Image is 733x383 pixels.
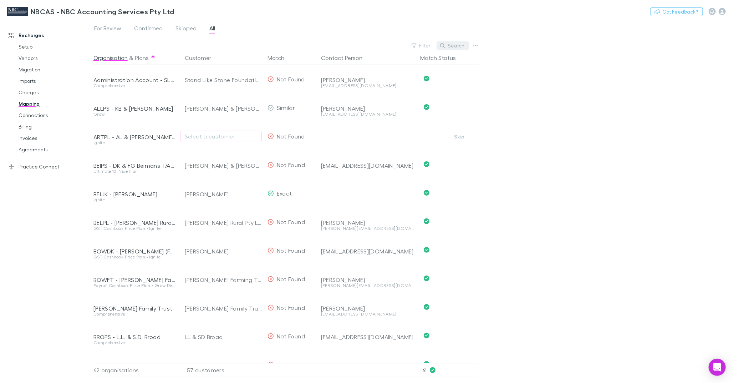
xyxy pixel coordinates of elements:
[93,169,176,173] div: Ultimate 10 Price Plan
[321,84,414,88] div: [EMAIL_ADDRESS][DOMAIN_NAME]
[321,305,414,312] div: [PERSON_NAME]
[93,276,176,283] div: BOWFT - [PERSON_NAME] Farming Trust
[209,25,215,34] span: All
[408,41,435,50] button: Filter
[424,333,429,338] svg: Confirmed
[185,66,262,94] div: Stand Like Stone Foundation Ltd
[1,30,98,41] a: Recharges
[277,76,305,82] span: Not Found
[93,84,176,88] div: Comprehensive
[93,312,176,316] div: Comprehensive
[135,51,149,65] button: Plans
[93,76,176,84] div: Administration Account - SLSF
[709,359,726,376] div: Open Intercom Messenger
[424,361,429,367] svg: Confirmed
[185,323,262,351] div: LL & SD Broad
[185,51,220,65] button: Customer
[424,190,429,196] svg: Confirmed
[180,131,262,142] button: Select a customer
[93,51,128,65] button: Organisation
[93,362,176,369] div: BURPS - S.E.A. & [PERSON_NAME]
[11,87,98,98] a: Charges
[11,98,98,110] a: Mapping
[11,121,98,132] a: Billing
[93,112,176,116] div: Grow
[321,362,414,369] div: [PERSON_NAME][EMAIL_ADDRESS][DOMAIN_NAME]
[3,3,179,20] a: NBCAS - NBC Accounting Services Pty Ltd
[321,276,414,283] div: [PERSON_NAME]
[277,276,305,282] span: Not Found
[185,266,262,294] div: [PERSON_NAME] Farming Trust
[277,161,305,168] span: Not Found
[420,51,464,65] button: Match Status
[93,305,176,312] div: [PERSON_NAME] Family Trust
[650,7,703,16] button: Got Feedback?
[277,218,305,225] span: Not Found
[321,226,414,231] div: [PERSON_NAME][EMAIL_ADDRESS][DOMAIN_NAME]
[93,255,176,259] div: GST Cashbook Price Plan • Ignite
[424,304,429,310] svg: Confirmed
[93,198,176,202] div: Ignite
[185,237,262,266] div: [PERSON_NAME]
[424,247,429,253] svg: Confirmed
[277,361,305,368] span: Not Found
[448,132,471,141] button: Skip
[321,162,414,169] div: [EMAIL_ADDRESS][DOMAIN_NAME]
[93,248,176,255] div: BOWDK - [PERSON_NAME] (Farming)
[424,76,429,81] svg: Confirmed
[185,351,262,380] div: S.E.A. & [PERSON_NAME]
[185,294,262,323] div: [PERSON_NAME] Family Trust
[277,104,295,111] span: Similar
[268,51,293,65] button: Match
[277,333,305,339] span: Not Found
[179,363,265,377] div: 57 customers
[424,161,429,167] svg: Confirmed
[11,41,98,52] a: Setup
[422,363,479,377] p: 61
[175,25,197,34] span: Skipped
[11,132,98,144] a: Invoices
[321,333,414,341] div: [EMAIL_ADDRESS][DOMAIN_NAME]
[437,41,469,50] button: Search
[321,51,371,65] button: Contact Person
[11,144,98,155] a: Agreements
[321,248,414,255] div: [EMAIL_ADDRESS][DOMAIN_NAME]
[93,105,176,112] div: ALLPS - KB & [PERSON_NAME]
[321,105,414,112] div: [PERSON_NAME]
[1,161,98,172] a: Practice Connect
[93,283,176,288] div: Payroll Cashbook Price Plan • Grow Discount A
[93,162,176,169] div: BEIPS - DK & FG Beimans T/As Vears Taxis
[185,180,262,208] div: [PERSON_NAME]
[11,75,98,87] a: Imports
[321,312,414,316] div: [EMAIL_ADDRESS][DOMAIN_NAME]
[424,104,429,110] svg: Confirmed
[277,190,292,197] span: Exact
[321,283,414,288] div: [PERSON_NAME][EMAIL_ADDRESS][DOMAIN_NAME]
[277,133,305,140] span: Not Found
[7,7,28,16] img: NBCAS - NBC Accounting Services Pty Ltd's Logo
[93,141,176,145] div: Ignite
[11,64,98,75] a: Migration
[134,25,163,34] span: Confirmed
[93,363,179,377] div: 62 organisations
[321,112,414,116] div: [EMAIL_ADDRESS][DOMAIN_NAME]
[11,52,98,64] a: Vendors
[185,151,262,180] div: [PERSON_NAME] & [PERSON_NAME]
[321,219,414,226] div: [PERSON_NAME]
[185,132,257,141] div: Select a customer
[93,219,176,226] div: BELPL - [PERSON_NAME] Rural Pty Ltd
[321,76,414,84] div: [PERSON_NAME]
[31,7,174,16] h3: NBCAS - NBC Accounting Services Pty Ltd
[277,247,305,254] span: Not Found
[93,133,176,141] div: ARTPL - AL & [PERSON_NAME] Pty Ltd
[11,110,98,121] a: Connections
[93,226,176,231] div: GST Cashbook Price Plan • Ignite
[185,94,262,123] div: [PERSON_NAME] & [PERSON_NAME]
[93,191,176,198] div: BELJK - [PERSON_NAME]
[93,333,176,341] div: BROPS - L.L. & S.D. Broad
[94,25,121,34] span: For Review
[185,208,262,237] div: [PERSON_NAME] Rural Pty Ltd
[93,51,176,65] div: &
[424,276,429,281] svg: Confirmed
